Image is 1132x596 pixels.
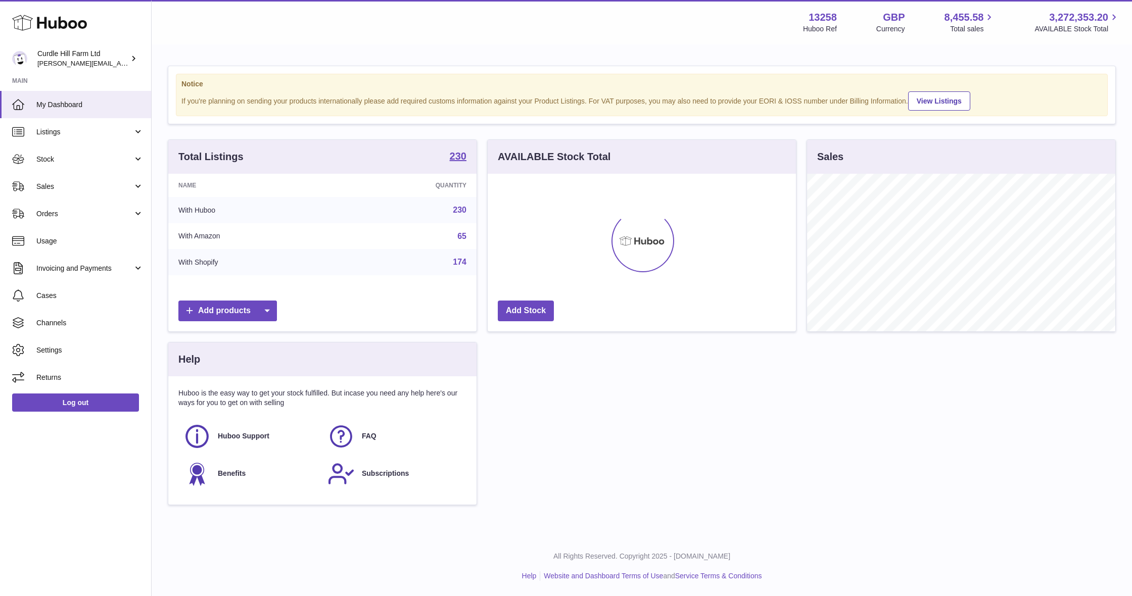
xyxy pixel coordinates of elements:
[457,232,466,240] a: 65
[36,155,133,164] span: Stock
[181,90,1102,111] div: If you're planning on sending your products internationally please add required customs informati...
[160,552,1124,561] p: All Rights Reserved. Copyright 2025 - [DOMAIN_NAME]
[218,431,269,441] span: Huboo Support
[36,373,144,382] span: Returns
[809,11,837,24] strong: 13258
[181,79,1102,89] strong: Notice
[37,49,128,68] div: Curdle Hill Farm Ltd
[36,345,144,355] span: Settings
[817,150,843,164] h3: Sales
[36,291,144,301] span: Cases
[1034,11,1120,34] a: 3,272,353.20 AVAILABLE Stock Total
[168,197,337,223] td: With Huboo
[450,151,466,163] a: 230
[36,100,144,110] span: My Dashboard
[362,431,376,441] span: FAQ
[498,150,610,164] h3: AVAILABLE Stock Total
[36,264,133,273] span: Invoicing and Payments
[168,223,337,250] td: With Amazon
[908,91,970,111] a: View Listings
[36,236,144,246] span: Usage
[950,24,995,34] span: Total sales
[876,24,905,34] div: Currency
[945,11,996,34] a: 8,455.58 Total sales
[12,393,139,412] a: Log out
[453,206,466,214] a: 230
[36,127,133,137] span: Listings
[945,11,984,24] span: 8,455.58
[1049,11,1108,24] span: 3,272,353.20
[362,469,409,478] span: Subscriptions
[327,423,461,450] a: FAQ
[178,150,244,164] h3: Total Listings
[327,460,461,487] a: Subscriptions
[453,258,466,266] a: 174
[522,572,537,580] a: Help
[178,301,277,321] a: Add products
[168,249,337,275] td: With Shopify
[183,460,317,487] a: Benefits
[37,59,203,67] span: [PERSON_NAME][EMAIL_ADDRESS][DOMAIN_NAME]
[178,388,466,408] p: Huboo is the easy way to get your stock fulfilled. But incase you need any help here's our ways f...
[450,151,466,161] strong: 230
[337,174,477,197] th: Quantity
[183,423,317,450] a: Huboo Support
[803,24,837,34] div: Huboo Ref
[883,11,905,24] strong: GBP
[178,353,200,366] h3: Help
[168,174,337,197] th: Name
[1034,24,1120,34] span: AVAILABLE Stock Total
[12,51,27,66] img: miranda@diddlysquatfarmshop.com
[675,572,762,580] a: Service Terms & Conditions
[36,209,133,219] span: Orders
[36,182,133,191] span: Sales
[498,301,554,321] a: Add Stock
[218,469,246,478] span: Benefits
[544,572,663,580] a: Website and Dashboard Terms of Use
[540,571,762,581] li: and
[36,318,144,328] span: Channels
